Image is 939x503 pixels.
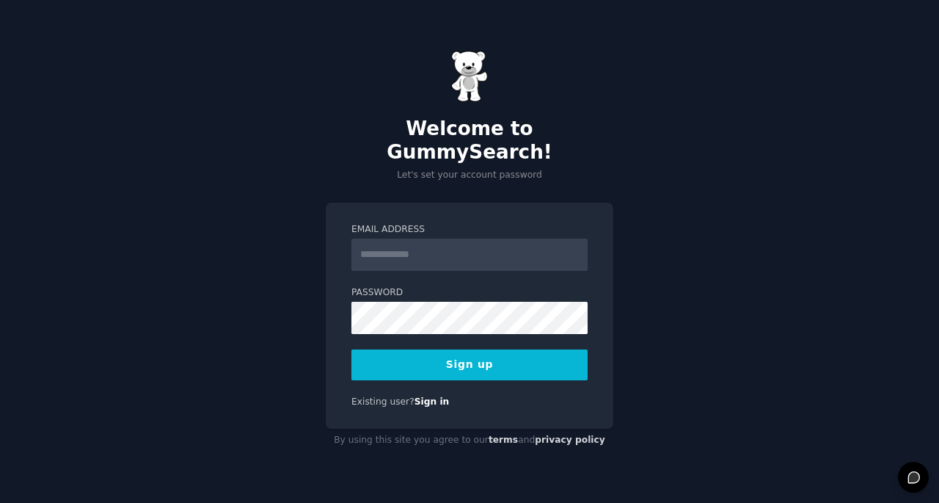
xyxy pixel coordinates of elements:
a: terms [489,435,518,445]
label: Email Address [351,223,588,236]
span: Existing user? [351,397,414,407]
a: privacy policy [535,435,605,445]
img: Gummy Bear [451,51,488,102]
a: Sign in [414,397,450,407]
button: Sign up [351,350,588,380]
div: By using this site you agree to our and [326,429,613,452]
h2: Welcome to GummySearch! [326,117,613,164]
p: Let's set your account password [326,169,613,182]
label: Password [351,286,588,300]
